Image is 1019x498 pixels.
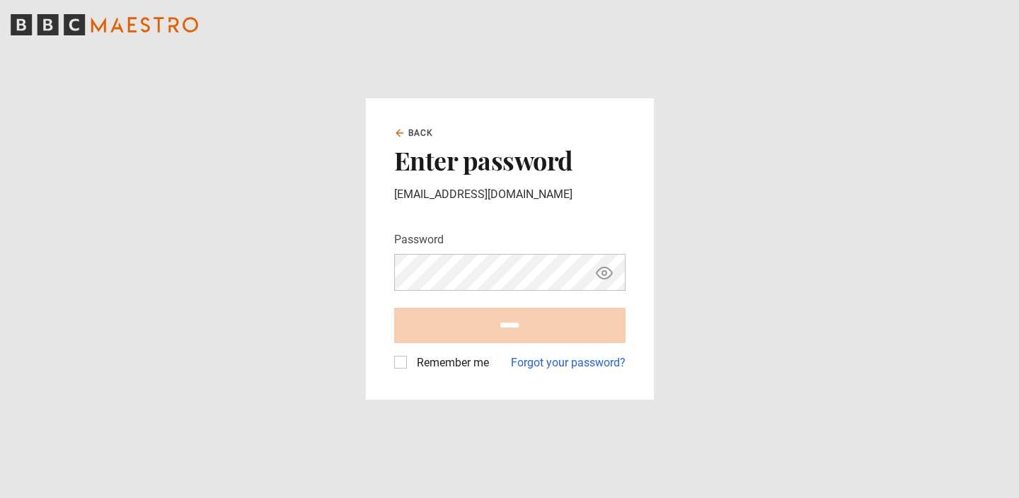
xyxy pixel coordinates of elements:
[511,354,626,371] a: Forgot your password?
[11,14,198,35] svg: BBC Maestro
[394,186,626,203] p: [EMAIL_ADDRESS][DOMAIN_NAME]
[408,127,434,139] span: Back
[394,145,626,175] h2: Enter password
[411,354,489,371] label: Remember me
[592,260,616,285] button: Show password
[394,231,444,248] label: Password
[394,127,434,139] a: Back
